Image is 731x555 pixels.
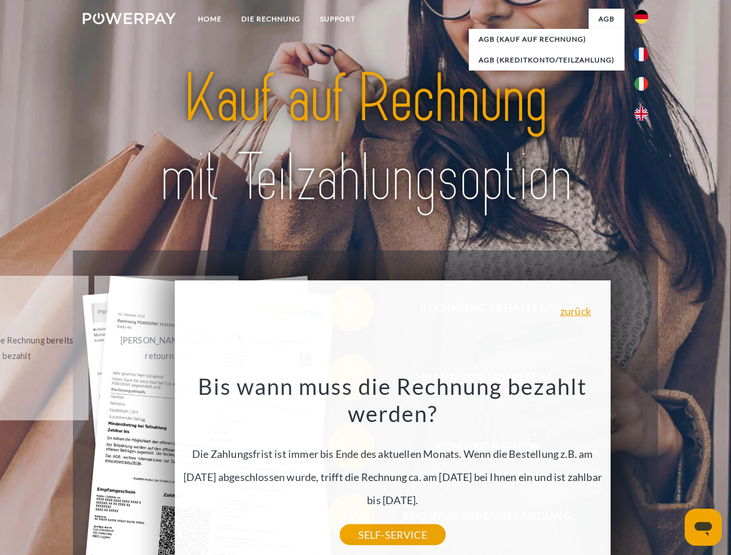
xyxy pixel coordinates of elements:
[310,9,365,29] a: SUPPORT
[589,9,625,29] a: agb
[111,55,620,221] img: title-powerpay_de.svg
[181,372,604,428] h3: Bis wann muss die Rechnung bezahlt werden?
[634,77,648,91] img: it
[634,47,648,61] img: fr
[232,9,310,29] a: DIE RECHNUNG
[181,372,604,535] div: Die Zahlungsfrist ist immer bis Ende des aktuellen Monats. Wenn die Bestellung z.B. am [DATE] abg...
[340,524,446,545] a: SELF-SERVICE
[188,9,232,29] a: Home
[469,29,625,50] a: AGB (Kauf auf Rechnung)
[634,107,648,121] img: en
[101,332,232,364] div: [PERSON_NAME] wurde retourniert
[469,50,625,71] a: AGB (Kreditkonto/Teilzahlung)
[560,306,591,316] a: zurück
[634,10,648,24] img: de
[685,509,722,546] iframe: Schaltfläche zum Öffnen des Messaging-Fensters
[83,13,176,24] img: logo-powerpay-white.svg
